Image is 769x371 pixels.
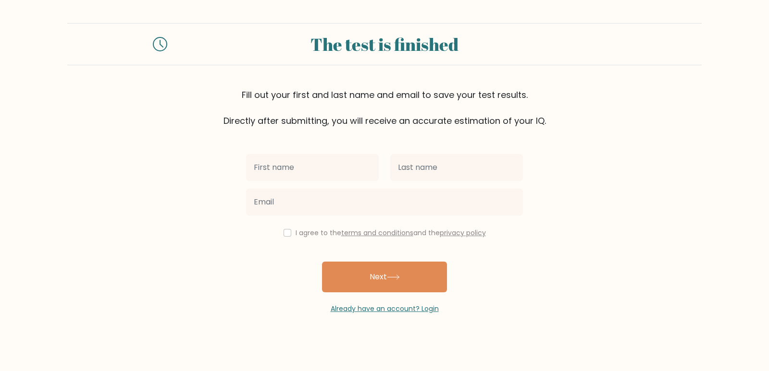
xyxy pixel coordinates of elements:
[179,31,590,57] div: The test is finished
[331,304,439,313] a: Already have an account? Login
[390,154,523,181] input: Last name
[341,228,413,238] a: terms and conditions
[296,228,486,238] label: I agree to the and the
[440,228,486,238] a: privacy policy
[246,189,523,215] input: Email
[67,88,702,127] div: Fill out your first and last name and email to save your test results. Directly after submitting,...
[246,154,379,181] input: First name
[322,262,447,292] button: Next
